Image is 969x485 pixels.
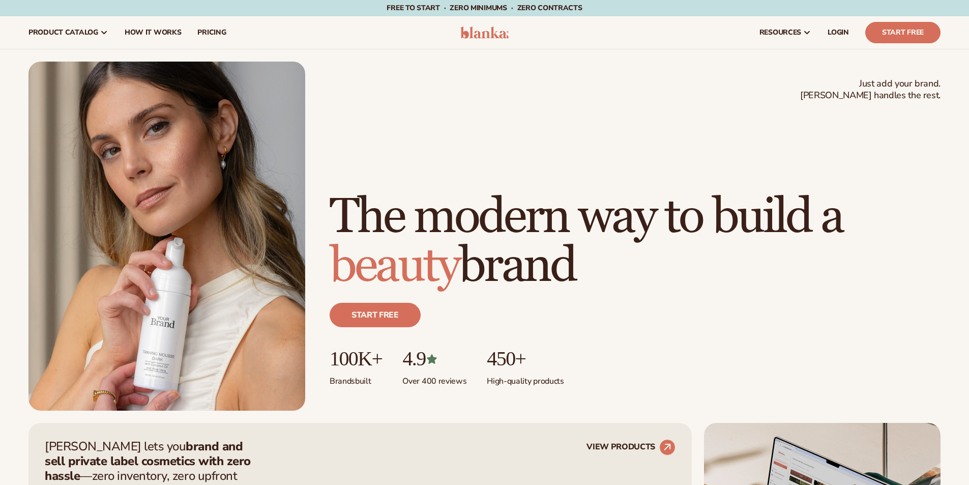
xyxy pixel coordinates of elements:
span: resources [759,28,801,37]
a: resources [751,16,819,49]
span: beauty [330,236,459,296]
p: 450+ [487,348,564,370]
p: Over 400 reviews [402,370,466,387]
a: VIEW PRODUCTS [586,439,676,455]
span: LOGIN [828,28,849,37]
p: 4.9 [402,348,466,370]
img: Female holding tanning mousse. [28,62,305,411]
span: pricing [197,28,226,37]
span: How It Works [125,28,182,37]
h1: The modern way to build a brand [330,193,941,291]
img: logo [460,26,509,39]
span: Free to start · ZERO minimums · ZERO contracts [387,3,582,13]
span: Just add your brand. [PERSON_NAME] handles the rest. [800,78,941,102]
a: Start free [330,303,421,327]
p: High-quality products [487,370,564,387]
p: Brands built [330,370,382,387]
span: product catalog [28,28,98,37]
strong: brand and sell private label cosmetics with zero hassle [45,438,251,484]
a: Start Free [865,22,941,43]
a: LOGIN [819,16,857,49]
p: 100K+ [330,348,382,370]
a: How It Works [116,16,190,49]
a: product catalog [20,16,116,49]
a: pricing [189,16,234,49]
